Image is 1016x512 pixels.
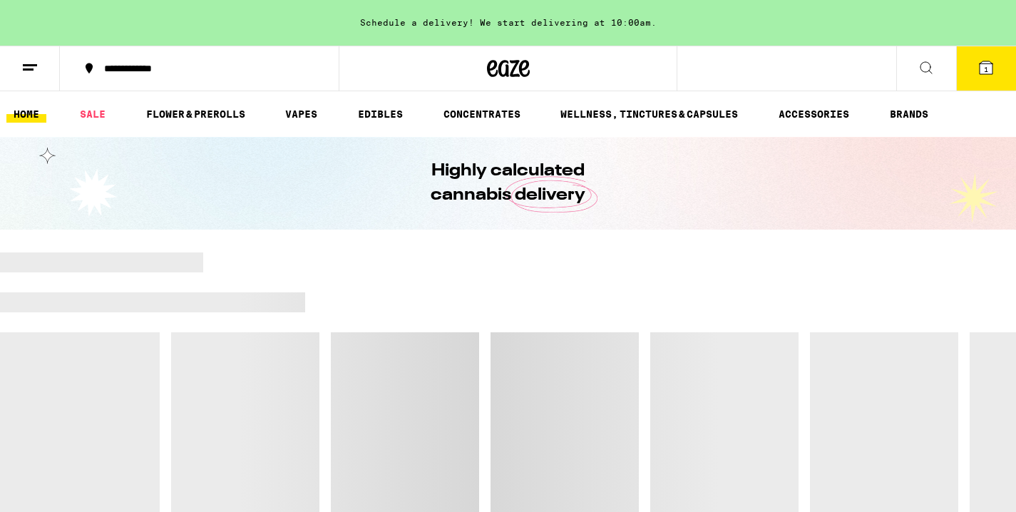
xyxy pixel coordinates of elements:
button: 1 [956,46,1016,91]
a: VAPES [278,106,324,123]
a: WELLNESS, TINCTURES & CAPSULES [553,106,745,123]
a: EDIBLES [351,106,410,123]
a: CONCENTRATES [436,106,528,123]
a: FLOWER & PREROLLS [139,106,252,123]
a: ACCESSORIES [771,106,856,123]
a: HOME [6,106,46,123]
span: 1 [984,65,988,73]
a: BRANDS [883,106,935,123]
a: SALE [73,106,113,123]
h1: Highly calculated cannabis delivery [391,159,626,208]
